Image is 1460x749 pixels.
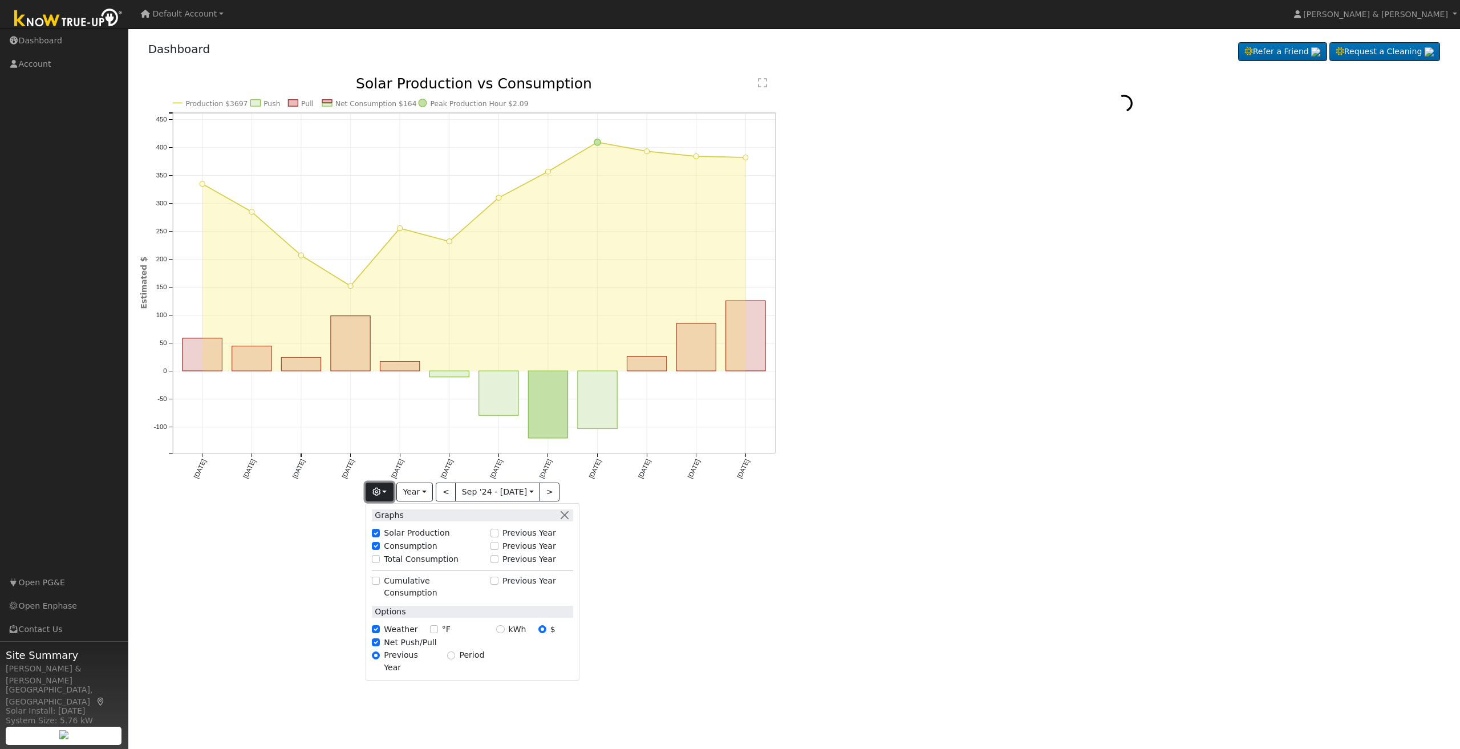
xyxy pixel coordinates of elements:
[502,540,556,552] label: Previous Year
[156,312,167,319] text: 100
[153,9,217,18] span: Default Account
[430,625,438,633] input: °F
[153,424,167,431] text: -100
[163,368,167,375] text: 0
[96,697,106,706] a: Map
[372,625,380,633] input: Weather
[644,149,649,154] circle: onclick=""
[509,624,526,635] label: kWh
[726,301,765,371] rect: onclick=""
[390,458,405,479] text: [DATE]
[693,154,699,159] circle: onclick=""
[6,663,122,687] div: [PERSON_NAME] & [PERSON_NAME]
[489,458,504,479] text: [DATE]
[301,100,314,108] text: Pull
[384,527,449,539] label: Solar Production
[200,181,205,187] circle: onclick=""
[430,100,528,108] text: Peak Production Hour $2.09
[397,226,402,231] circle: onclick=""
[298,253,303,258] circle: onclick=""
[372,606,405,618] label: Options
[331,316,370,371] rect: onclick=""
[396,483,433,502] button: Year
[263,100,280,108] text: Push
[490,577,498,585] input: Previous Year
[148,42,210,56] a: Dashboard
[156,256,167,263] text: 200
[6,705,122,717] div: Solar Install: [DATE]
[757,78,766,88] text: 
[156,228,167,235] text: 250
[1425,47,1434,56] img: retrieve
[447,651,455,659] input: Period
[242,458,257,479] text: [DATE]
[192,458,207,479] text: [DATE]
[157,396,167,403] text: -50
[6,715,122,727] div: System Size: 5.76 kW
[478,371,518,415] rect: onclick=""
[372,638,380,646] input: Net Push/Pull
[348,284,353,289] circle: onclick=""
[442,624,451,635] label: °F
[436,483,456,502] button: <
[156,172,167,179] text: 350
[182,338,222,371] rect: onclick=""
[372,509,404,521] label: Graphs
[496,195,501,200] circle: onclick=""
[281,358,321,371] rect: onclick=""
[736,458,751,479] text: [DATE]
[594,139,601,145] circle: onclick=""
[447,239,452,244] circle: onclick=""
[384,540,437,552] label: Consumption
[550,624,555,635] label: $
[156,116,167,123] text: 450
[384,553,459,565] label: Total Consumption
[490,555,498,563] input: Previous Year
[637,458,652,479] text: [DATE]
[384,575,484,599] label: Cumulative Consumption
[502,575,556,587] label: Previous Year
[372,529,380,537] input: Solar Production
[156,144,167,151] text: 400
[1311,47,1320,56] img: retrieve
[59,730,68,739] img: retrieve
[9,6,128,32] img: Know True-Up
[380,362,419,371] rect: onclick=""
[384,624,417,635] label: Weather
[232,346,271,371] rect: onclick=""
[249,209,254,214] circle: onclick=""
[185,100,248,108] text: Production $3697
[1238,42,1327,62] a: Refer a Friend
[1303,10,1448,19] span: [PERSON_NAME] & [PERSON_NAME]
[502,553,556,565] label: Previous Year
[372,542,380,550] input: Consumption
[372,555,380,563] input: Total Consumption
[686,458,701,479] text: [DATE]
[538,458,553,479] text: [DATE]
[156,200,167,207] text: 300
[627,357,666,371] rect: onclick=""
[156,284,167,291] text: 150
[372,651,380,659] input: Previous Year
[578,371,617,428] rect: onclick=""
[587,458,602,479] text: [DATE]
[496,625,504,633] input: kWh
[676,323,716,371] rect: onclick=""
[6,647,122,663] span: Site Summary
[291,458,306,479] text: [DATE]
[545,169,550,174] circle: onclick=""
[6,684,122,708] div: [GEOGRAPHIC_DATA], [GEOGRAPHIC_DATA]
[490,542,498,550] input: Previous Year
[540,483,559,502] button: >
[1329,42,1440,62] a: Request a Cleaning
[538,625,546,633] input: $
[139,257,148,309] text: Estimated $
[429,371,469,377] rect: onclick=""
[384,637,436,649] label: Net Push/Pull
[372,577,380,585] input: Cumulative Consumption
[455,483,540,502] button: Sep '24 - [DATE]
[528,371,567,438] rect: onclick=""
[384,649,435,673] label: Previous Year
[335,100,416,108] text: Net Consumption $164
[490,529,498,537] input: Previous Year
